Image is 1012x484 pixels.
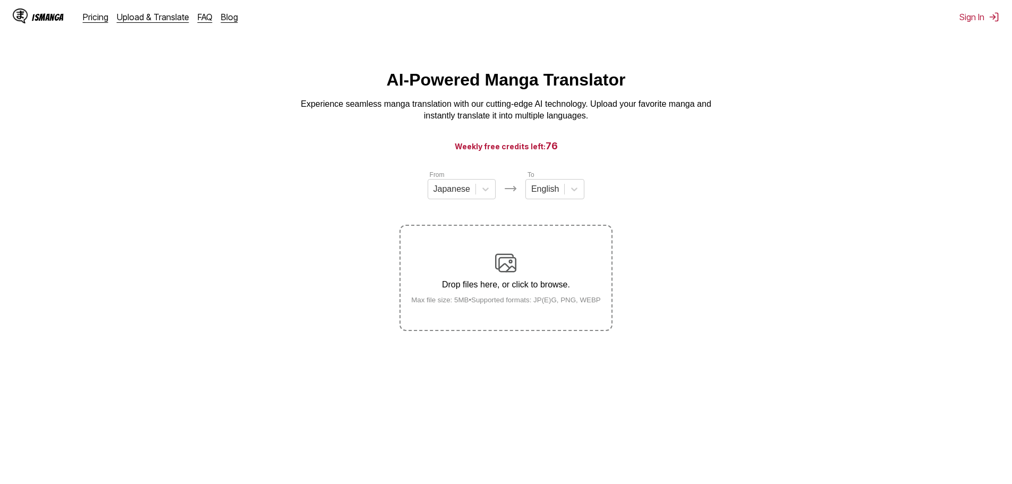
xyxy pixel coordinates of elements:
[13,9,83,26] a: IsManga LogoIsManga
[83,12,108,22] a: Pricing
[504,182,517,195] img: Languages icon
[989,12,999,22] img: Sign out
[198,12,212,22] a: FAQ
[546,140,558,151] span: 76
[403,280,609,290] p: Drop files here, or click to browse.
[221,12,238,22] a: Blog
[13,9,28,23] img: IsManga Logo
[528,171,534,179] label: To
[403,296,609,304] small: Max file size: 5MB • Supported formats: JP(E)G, PNG, WEBP
[25,139,987,152] h3: Weekly free credits left:
[959,12,999,22] button: Sign In
[430,171,445,179] label: From
[294,98,719,122] p: Experience seamless manga translation with our cutting-edge AI technology. Upload your favorite m...
[117,12,189,22] a: Upload & Translate
[32,12,64,22] div: IsManga
[387,70,626,90] h1: AI-Powered Manga Translator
